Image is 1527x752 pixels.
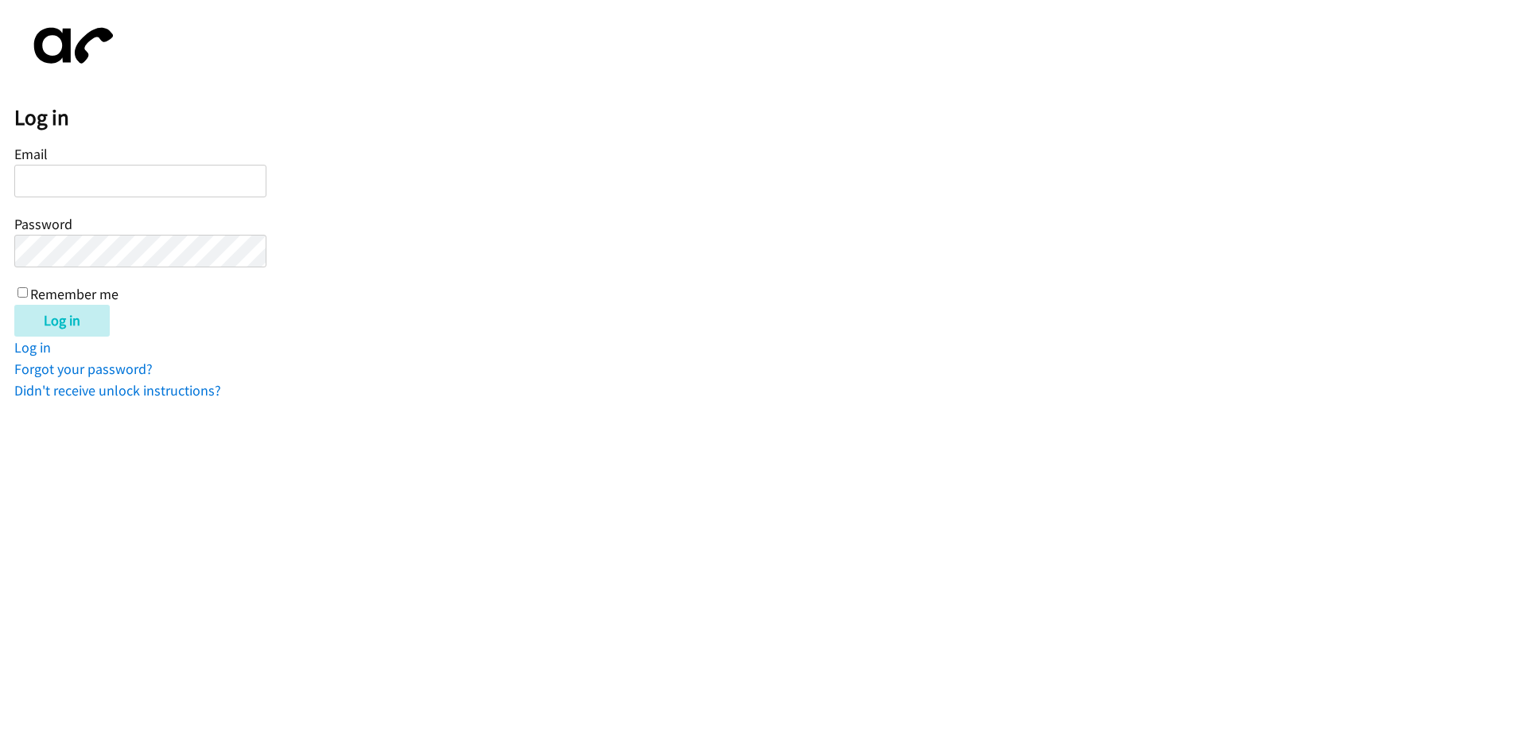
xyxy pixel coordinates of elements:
[14,338,51,357] a: Log in
[14,145,48,163] label: Email
[14,14,126,77] img: aphone-8a226864a2ddd6a5e75d1ebefc011f4aa8f32683c2d82f3fb0802fe031f96514.svg
[14,215,72,233] label: Password
[14,104,1527,131] h2: Log in
[30,285,119,303] label: Remember me
[14,360,153,378] a: Forgot your password?
[14,305,110,337] input: Log in
[14,381,221,399] a: Didn't receive unlock instructions?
